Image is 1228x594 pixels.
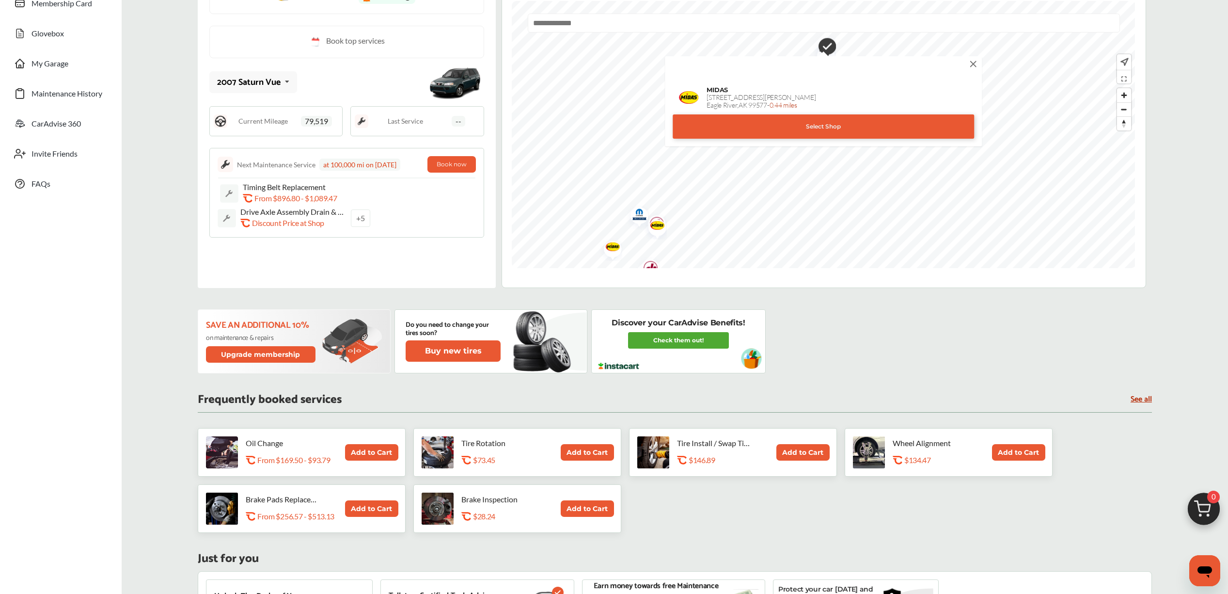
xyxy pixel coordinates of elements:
img: steering_logo [214,114,227,128]
p: Frequently booked services [198,395,342,404]
span: Eagle River , AK 99577 - [707,101,797,109]
img: wheel-alignment-thumb.jpg [853,436,885,468]
img: check-icon.521c8815.svg [811,33,836,63]
img: maintenance_logo [355,114,368,128]
span: Invite Friends [31,149,78,161]
a: +5 [351,209,370,227]
p: Drive Axle Assembly Drain & Refill [240,207,347,216]
img: Midas+Logo_RGB.png [597,236,622,261]
button: Add to Cart [776,444,830,461]
div: $146.89 [689,455,779,465]
span: Glovebox [31,29,64,41]
span: 0.44 miles [769,101,797,109]
img: tire-install-swap-tires-thumb.jpg [637,436,669,468]
span: -- [452,116,465,127]
div: Map marker [641,214,665,240]
img: update-membership.81812027.svg [322,319,382,364]
div: 2007 Saturn Vue [217,78,281,87]
div: + 5 [351,209,370,227]
button: Buy new tires [406,340,501,362]
a: Buy new tires [406,340,503,362]
p: on maintenance & repairs [206,335,317,342]
img: logo-jiffylube.png [641,210,666,241]
img: brake-inspection-thumb.jpg [422,493,454,525]
span: Last Service [388,118,423,125]
canvas: Map [512,1,1135,268]
img: new-tire.a0c7fe23.svg [512,307,576,376]
button: Add to Cart [992,444,1045,461]
img: Midas+Logo_RGB.png [641,214,667,240]
img: logo-jiffylube.png [634,255,660,285]
a: Book top services [209,26,484,58]
p: From $256.57 - $513.13 [257,512,334,521]
p: Oil Change [246,438,318,448]
div: Map marker [806,28,840,65]
p: Tire Install / Swap Tires [677,438,750,448]
div: Select Shop [673,114,974,139]
div: $28.24 [473,512,563,521]
p: Earn money towards free Maintenance [594,581,719,592]
img: recenter.ce011a49.svg [1118,57,1129,67]
span: 0 [1207,491,1220,503]
span: FAQs [31,179,50,192]
span: Reset bearing to north [1117,117,1131,130]
img: Midas+Logo_RGB.png [679,91,698,103]
img: instacart-vehicle.0979a191.svg [741,348,762,369]
p: Do you need to change your tires soon? [406,321,501,337]
img: cal_icon.0803b883.svg [309,36,321,48]
img: border-line.da1032d4.svg [218,177,476,178]
button: Book now [427,156,476,173]
a: See all [1131,395,1152,403]
img: default_wrench_icon.d1a43860.svg [218,209,236,227]
div: Map marker [623,202,647,230]
a: Check them out! [628,332,729,349]
iframe: Button to launch messaging window [1189,555,1220,586]
img: instacart-logo.217963cc.svg [597,363,640,369]
img: default_wrench_icon.d1a43860.svg [220,184,238,203]
img: cart_icon.3d0951e8.svg [1181,488,1227,535]
span: My Garage [31,59,68,71]
a: Glovebox [9,21,112,46]
button: Add to Cart [345,444,398,461]
span: 79,519 [301,116,332,127]
p: Discount Price at Shop [252,218,324,227]
button: Zoom in [1117,88,1131,102]
img: maintenance_logo [218,157,233,172]
div: at 100,000 mi on [DATE] [319,159,400,171]
button: Zoom out [1117,102,1131,116]
p: Brake Inspection [461,495,534,504]
div: $134.47 [904,455,994,465]
img: oil-change-thumb.jpg [206,436,238,468]
div: Map marker [597,236,621,261]
button: Upgrade membership [206,346,315,363]
button: Add to Cart [561,444,614,461]
span: Book top services [326,36,385,48]
img: brake-pads-replacement-thumb.jpg [206,493,238,525]
button: Add to Cart [345,500,398,517]
a: Maintenance History [9,81,112,106]
a: Invite Friends [9,141,112,166]
p: Wheel Alignment [893,438,965,448]
img: mobile_3676_st0640_046.jpg [426,61,484,104]
span: Maintenance History [31,89,102,101]
div: Map marker [641,210,665,241]
button: Reset bearing to north [1117,116,1131,130]
span: CarAdvise 360 [31,119,81,131]
div: Map marker [634,255,659,285]
a: My Garage [9,51,112,76]
p: From $169.50 - $93.79 [257,455,330,465]
p: Save an additional 10% [206,320,317,331]
p: Discover your CarAdvise Benefits! [612,318,745,328]
span: Current Mileage [238,118,288,125]
p: From $896.80 - $1,089.47 [254,193,337,203]
p: Timing Belt Replacement [243,182,349,192]
button: Add to Cart [561,500,614,517]
span: Zoom out [1117,103,1131,116]
div: $73.45 [473,455,563,465]
p: Just for you [198,554,259,563]
p: Brake Pads Replacement [246,495,318,504]
span: MIDAS [707,86,728,94]
a: FAQs [9,171,112,196]
div: Next Maintenance Service [237,161,315,169]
